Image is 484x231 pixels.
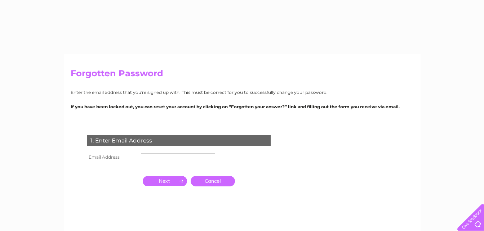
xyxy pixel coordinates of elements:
[71,103,414,110] p: If you have been locked out, you can reset your account by clicking on “Forgotten your answer?” l...
[87,135,271,146] div: 1. Enter Email Address
[71,68,414,82] h2: Forgotten Password
[85,151,139,163] th: Email Address
[191,176,235,186] a: Cancel
[71,89,414,96] p: Enter the email address that you're signed up with. This must be correct for you to successfully ...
